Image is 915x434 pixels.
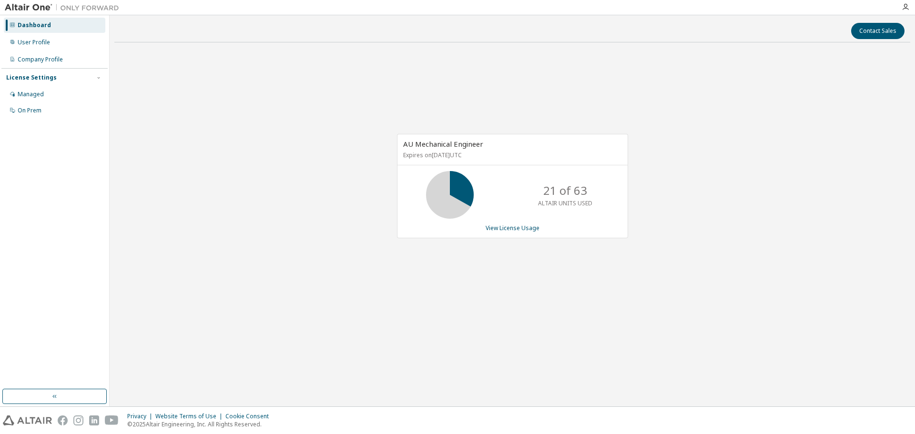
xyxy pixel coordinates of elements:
div: Privacy [127,413,155,420]
p: ALTAIR UNITS USED [538,199,592,207]
img: facebook.svg [58,415,68,425]
span: AU Mechanical Engineer [403,139,483,149]
img: altair_logo.svg [3,415,52,425]
div: Managed [18,91,44,98]
div: User Profile [18,39,50,46]
img: youtube.svg [105,415,119,425]
img: instagram.svg [73,415,83,425]
p: 21 of 63 [543,182,587,199]
button: Contact Sales [851,23,905,39]
p: © 2025 Altair Engineering, Inc. All Rights Reserved. [127,420,274,428]
a: View License Usage [486,224,539,232]
div: License Settings [6,74,57,81]
p: Expires on [DATE] UTC [403,151,620,159]
div: Cookie Consent [225,413,274,420]
img: linkedin.svg [89,415,99,425]
div: Dashboard [18,21,51,29]
img: Altair One [5,3,124,12]
div: Website Terms of Use [155,413,225,420]
div: Company Profile [18,56,63,63]
div: On Prem [18,107,41,114]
